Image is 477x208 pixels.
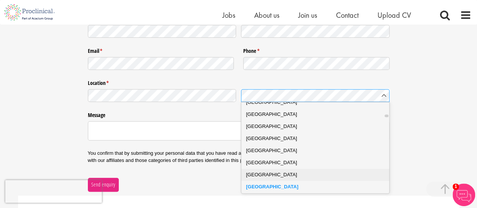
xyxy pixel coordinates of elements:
span: [GEOGRAPHIC_DATA] [246,160,297,165]
span: [GEOGRAPHIC_DATA] [246,136,297,141]
iframe: reCAPTCHA [5,180,102,203]
label: Phone [243,45,390,55]
p: You confirm that by submitting your personal data that you have read and understood our . We only... [88,150,390,163]
input: State / Province / Region [88,89,236,102]
label: Message [88,109,390,119]
img: Chatbot [452,183,475,206]
input: Last [241,25,390,38]
a: Jobs [222,10,235,20]
a: Contact [336,10,359,20]
span: [GEOGRAPHIC_DATA] [246,99,297,105]
span: Send enquiry [91,180,115,189]
span: [GEOGRAPHIC_DATA] [246,148,297,153]
span: 1 [452,183,459,190]
a: Join us [298,10,317,20]
span: [GEOGRAPHIC_DATA] [246,184,299,190]
span: [GEOGRAPHIC_DATA] [246,111,297,117]
legend: Location [88,77,390,87]
span: [GEOGRAPHIC_DATA] [246,123,297,129]
input: First [88,25,236,38]
button: Send enquiry [88,178,119,191]
label: Email [88,45,234,55]
a: About us [254,10,279,20]
input: Country [241,89,390,102]
a: Upload CV [377,10,411,20]
span: [GEOGRAPHIC_DATA] [246,172,297,177]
